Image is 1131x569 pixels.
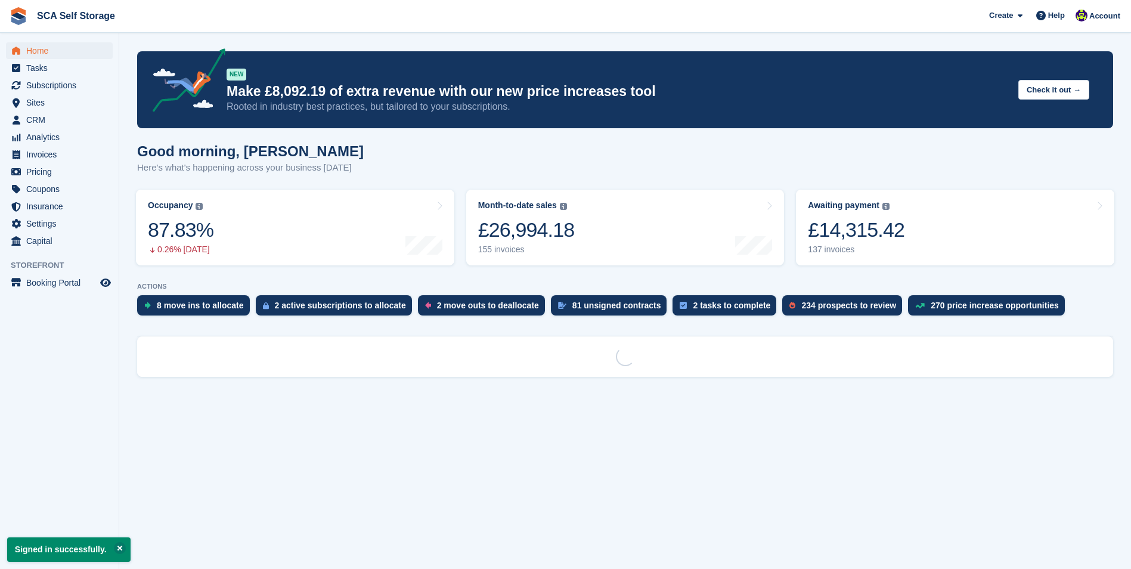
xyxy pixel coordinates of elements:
span: Subscriptions [26,77,98,94]
img: price-adjustments-announcement-icon-8257ccfd72463d97f412b2fc003d46551f7dbcb40ab6d574587a9cd5c0d94... [142,48,226,116]
span: Pricing [26,163,98,180]
div: 87.83% [148,218,213,242]
div: Awaiting payment [808,200,879,211]
span: Insurance [26,198,98,215]
span: Tasks [26,60,98,76]
a: menu [6,163,113,180]
span: Account [1089,10,1120,22]
div: 8 move ins to allocate [157,301,244,310]
span: Coupons [26,181,98,197]
a: Month-to-date sales £26,994.18 155 invoices [466,190,785,265]
a: menu [6,94,113,111]
a: menu [6,129,113,146]
span: Analytics [26,129,98,146]
img: active_subscription_to_allocate_icon-d502201f5373d7db506a760aba3b589e785aa758c864c3986d89f69b8ff3... [263,302,269,310]
img: icon-info-grey-7440780725fd019a000dd9b08b2336e03edf1995a4989e88bcd33f0948082b44.svg [882,203,890,210]
div: £14,315.42 [808,218,904,242]
div: 234 prospects to review [801,301,896,310]
a: menu [6,146,113,163]
a: menu [6,60,113,76]
a: menu [6,112,113,128]
div: NEW [227,69,246,81]
img: contract_signature_icon-13c848040528278c33f63329250d36e43548de30e8caae1d1a13099fd9432cc5.svg [558,302,566,309]
p: Make £8,092.19 of extra revenue with our new price increases tool [227,83,1009,100]
a: menu [6,274,113,291]
a: menu [6,198,113,215]
a: 81 unsigned contracts [551,295,673,321]
p: ACTIONS [137,283,1113,290]
a: Awaiting payment £14,315.42 137 invoices [796,190,1114,265]
div: Occupancy [148,200,193,211]
img: Thomas Webb [1076,10,1087,21]
a: 2 tasks to complete [673,295,782,321]
a: 8 move ins to allocate [137,295,256,321]
span: Settings [26,215,98,232]
span: Storefront [11,259,119,271]
div: 2 move outs to deallocate [437,301,539,310]
a: 2 move outs to deallocate [418,295,551,321]
img: task-75834270c22a3079a89374b754ae025e5fb1db73e45f91037f5363f120a921f8.svg [680,302,687,309]
span: Help [1048,10,1065,21]
a: menu [6,77,113,94]
img: move_outs_to_deallocate_icon-f764333ba52eb49d3ac5e1228854f67142a1ed5810a6f6cc68b1a99e826820c5.svg [425,302,431,309]
p: Here's what's happening across your business [DATE] [137,161,364,175]
div: 270 price increase opportunities [931,301,1059,310]
h1: Good morning, [PERSON_NAME] [137,143,364,159]
a: menu [6,42,113,59]
div: 2 tasks to complete [693,301,770,310]
div: 137 invoices [808,245,904,255]
img: icon-info-grey-7440780725fd019a000dd9b08b2336e03edf1995a4989e88bcd33f0948082b44.svg [196,203,203,210]
span: Booking Portal [26,274,98,291]
a: SCA Self Storage [32,6,120,26]
img: prospect-51fa495bee0391a8d652442698ab0144808aea92771e9ea1ae160a38d050c398.svg [789,302,795,309]
a: 270 price increase opportunities [908,295,1071,321]
div: 81 unsigned contracts [572,301,661,310]
a: Occupancy 87.83% 0.26% [DATE] [136,190,454,265]
span: Create [989,10,1013,21]
div: Month-to-date sales [478,200,557,211]
a: Preview store [98,276,113,290]
span: Capital [26,233,98,249]
button: Check it out → [1018,80,1089,100]
img: price_increase_opportunities-93ffe204e8149a01c8c9dc8f82e8f89637d9d84a8eef4429ea346261dce0b2c0.svg [915,303,925,308]
a: menu [6,215,113,232]
a: menu [6,181,113,197]
a: 234 prospects to review [782,295,908,321]
div: 2 active subscriptions to allocate [275,301,406,310]
div: 155 invoices [478,245,575,255]
img: move_ins_to_allocate_icon-fdf77a2bb77ea45bf5b3d319d69a93e2d87916cf1d5bf7949dd705db3b84f3ca.svg [144,302,151,309]
div: £26,994.18 [478,218,575,242]
span: CRM [26,112,98,128]
a: menu [6,233,113,249]
img: icon-info-grey-7440780725fd019a000dd9b08b2336e03edf1995a4989e88bcd33f0948082b44.svg [560,203,567,210]
span: Invoices [26,146,98,163]
div: 0.26% [DATE] [148,245,213,255]
p: Signed in successfully. [7,537,131,562]
img: stora-icon-8386f47178a22dfd0bd8f6a31ec36ba5ce8667c1dd55bd0f319d3a0aa187defe.svg [10,7,27,25]
span: Home [26,42,98,59]
a: 2 active subscriptions to allocate [256,295,418,321]
span: Sites [26,94,98,111]
p: Rooted in industry best practices, but tailored to your subscriptions. [227,100,1009,113]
